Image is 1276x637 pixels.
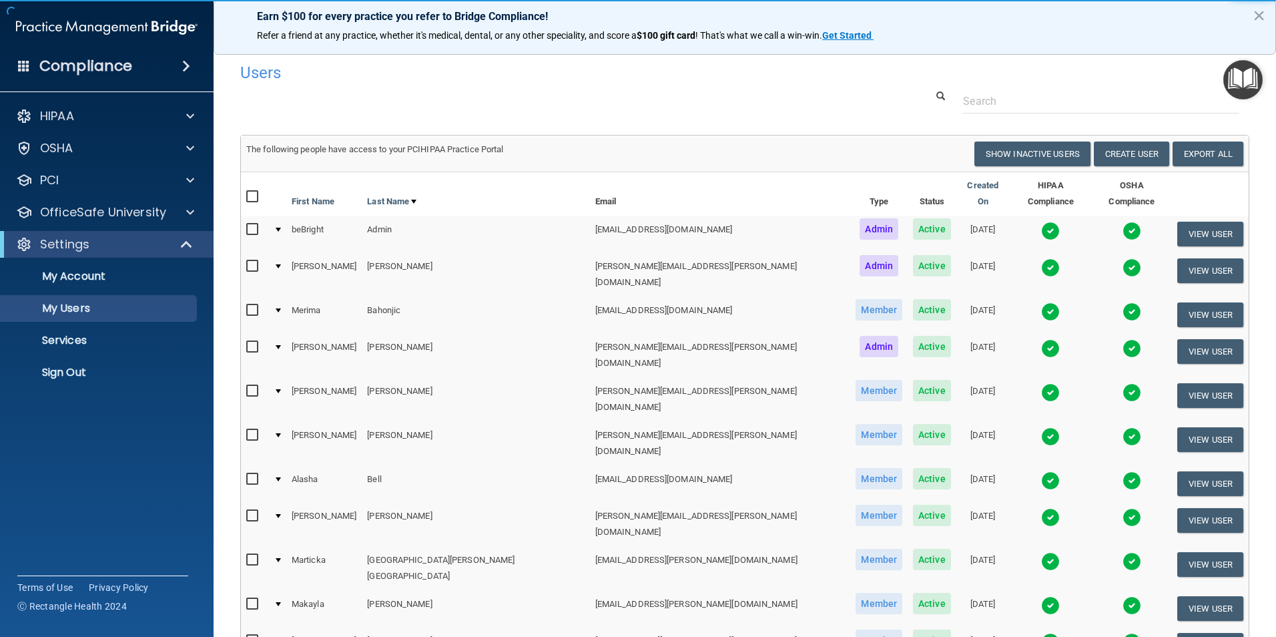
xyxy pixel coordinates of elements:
th: Type [850,172,908,216]
p: Sign Out [9,366,191,379]
img: tick.e7d51cea.svg [1041,302,1060,321]
button: View User [1177,552,1243,577]
span: Active [913,549,951,570]
a: First Name [292,194,334,210]
td: [EMAIL_ADDRESS][DOMAIN_NAME] [590,296,851,333]
img: tick.e7d51cea.svg [1041,552,1060,571]
td: [PERSON_NAME][EMAIL_ADDRESS][PERSON_NAME][DOMAIN_NAME] [590,333,851,377]
span: Admin [860,336,898,357]
img: tick.e7d51cea.svg [1123,471,1141,490]
img: tick.e7d51cea.svg [1123,596,1141,615]
h4: Users [240,64,821,81]
span: Active [913,593,951,614]
p: My Account [9,270,191,283]
p: My Users [9,302,191,315]
a: Get Started [822,30,874,41]
td: [DATE] [956,502,1010,546]
td: [DATE] [956,377,1010,421]
a: Terms of Use [17,581,73,594]
img: tick.e7d51cea.svg [1123,339,1141,358]
td: Makayla [286,590,362,627]
th: HIPAA Compliance [1010,172,1092,216]
span: Active [913,505,951,526]
td: Bahonjic [362,296,589,333]
strong: $100 gift card [637,30,695,41]
td: [EMAIL_ADDRESS][PERSON_NAME][DOMAIN_NAME] [590,590,851,627]
td: [DATE] [956,333,1010,377]
h4: Compliance [39,57,132,75]
a: OSHA [16,140,194,156]
img: tick.e7d51cea.svg [1041,471,1060,490]
td: [PERSON_NAME] [286,252,362,296]
button: View User [1177,427,1243,452]
img: PMB logo [16,14,198,41]
td: [PERSON_NAME] [362,333,589,377]
td: [DATE] [956,465,1010,502]
td: [PERSON_NAME] [362,502,589,546]
button: Show Inactive Users [974,142,1090,166]
td: [DATE] [956,252,1010,296]
a: Privacy Policy [89,581,149,594]
a: Export All [1173,142,1243,166]
th: Email [590,172,851,216]
img: tick.e7d51cea.svg [1123,552,1141,571]
button: View User [1177,302,1243,327]
td: [PERSON_NAME][EMAIL_ADDRESS][PERSON_NAME][DOMAIN_NAME] [590,421,851,465]
img: tick.e7d51cea.svg [1041,258,1060,277]
td: [PERSON_NAME][EMAIL_ADDRESS][PERSON_NAME][DOMAIN_NAME] [590,252,851,296]
td: Alasha [286,465,362,502]
td: [PERSON_NAME][EMAIL_ADDRESS][PERSON_NAME][DOMAIN_NAME] [590,377,851,421]
p: HIPAA [40,108,74,124]
img: tick.e7d51cea.svg [1123,383,1141,402]
p: OfficeSafe University [40,204,166,220]
p: PCI [40,172,59,188]
td: [PERSON_NAME] [286,377,362,421]
td: Admin [362,216,589,252]
td: [PERSON_NAME] [286,502,362,546]
th: Status [908,172,956,216]
strong: Get Started [822,30,872,41]
a: OfficeSafe University [16,204,194,220]
td: [DATE] [956,216,1010,252]
img: tick.e7d51cea.svg [1123,508,1141,527]
span: The following people have access to your PCIHIPAA Practice Portal [246,144,504,154]
span: Active [913,218,951,240]
span: Member [856,468,902,489]
td: Marticka [286,546,362,590]
span: Member [856,593,902,614]
a: Settings [16,236,194,252]
span: Refer a friend at any practice, whether it's medical, dental, or any other speciality, and score a [257,30,637,41]
td: [PERSON_NAME] [362,252,589,296]
img: tick.e7d51cea.svg [1041,339,1060,358]
a: HIPAA [16,108,194,124]
button: View User [1177,258,1243,283]
span: Member [856,299,902,321]
button: View User [1177,508,1243,533]
span: Active [913,255,951,276]
td: [DATE] [956,421,1010,465]
span: Active [913,336,951,357]
img: tick.e7d51cea.svg [1123,427,1141,446]
button: View User [1177,339,1243,364]
button: View User [1177,471,1243,496]
span: Member [856,424,902,445]
td: [PERSON_NAME] [362,421,589,465]
a: Created On [962,178,1004,210]
img: tick.e7d51cea.svg [1123,222,1141,240]
td: [EMAIL_ADDRESS][DOMAIN_NAME] [590,216,851,252]
td: [EMAIL_ADDRESS][PERSON_NAME][DOMAIN_NAME] [590,546,851,590]
a: Last Name [367,194,416,210]
th: OSHA Compliance [1092,172,1172,216]
p: Services [9,334,191,347]
span: Admin [860,218,898,240]
button: Create User [1094,142,1169,166]
td: [GEOGRAPHIC_DATA][PERSON_NAME][GEOGRAPHIC_DATA] [362,546,589,590]
p: Earn $100 for every practice you refer to Bridge Compliance! [257,10,1233,23]
img: tick.e7d51cea.svg [1041,427,1060,446]
span: ! That's what we call a win-win. [695,30,822,41]
td: beBright [286,216,362,252]
span: Member [856,505,902,526]
td: [PERSON_NAME] [286,421,362,465]
p: OSHA [40,140,73,156]
td: [PERSON_NAME][EMAIL_ADDRESS][PERSON_NAME][DOMAIN_NAME] [590,502,851,546]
